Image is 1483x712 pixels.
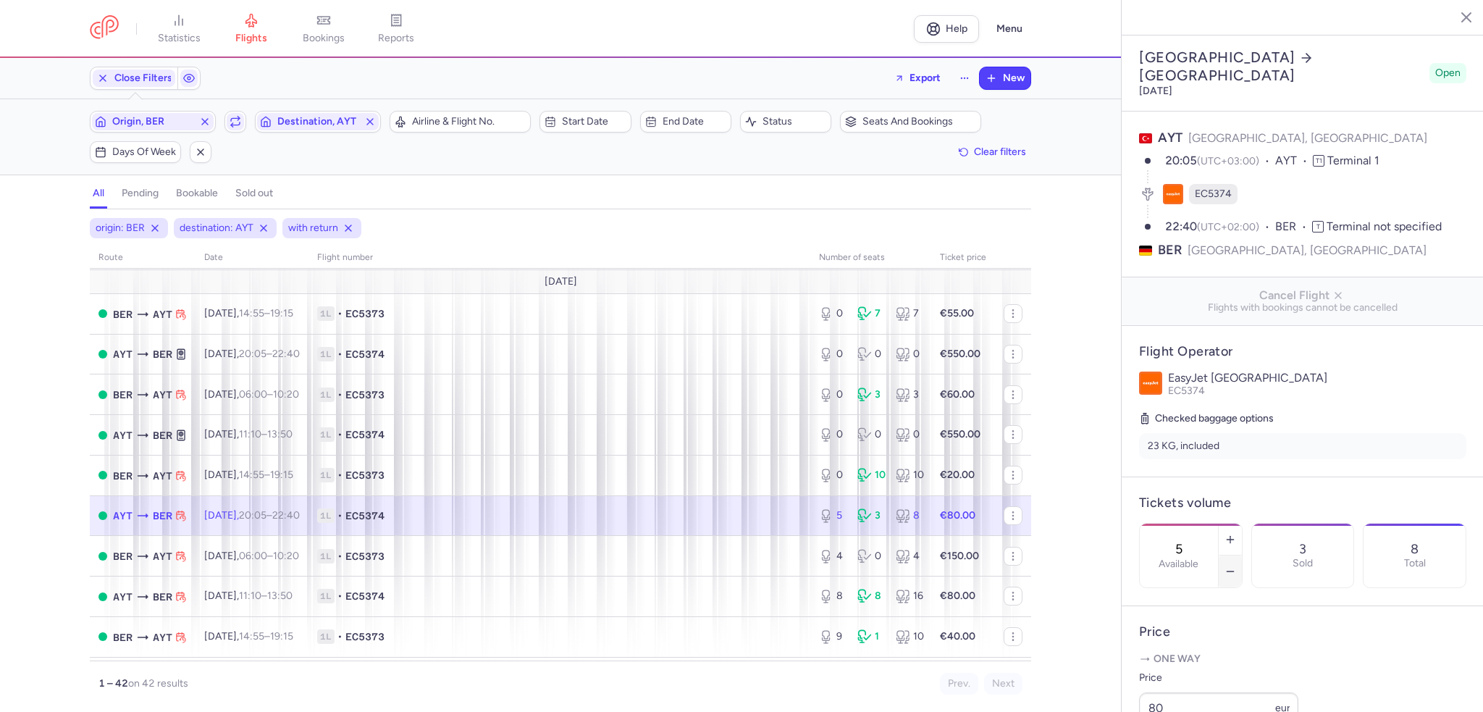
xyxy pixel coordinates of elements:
[98,592,107,601] span: OPEN
[954,141,1031,163] button: Clear filters
[857,347,884,361] div: 0
[857,468,884,482] div: 10
[98,350,107,359] span: OPEN
[90,247,196,269] th: route
[153,629,172,645] span: Antalya, Antalya, Turkey
[113,589,133,605] span: Antalya, Antalya, Turkey
[940,590,975,602] strong: €80.00
[255,111,381,133] button: Destination, AYT
[909,72,941,83] span: Export
[974,146,1026,157] span: Clear filters
[940,469,975,481] strong: €20.00
[1435,66,1461,80] span: Open
[984,673,1022,695] button: Next
[940,428,980,440] strong: €550.00
[337,508,343,523] span: •
[337,629,343,644] span: •
[317,388,335,402] span: 1L
[317,589,335,603] span: 1L
[1327,219,1442,233] span: Terminal not specified
[204,630,293,642] span: [DATE],
[1197,155,1259,167] span: (UTC+03:00)
[235,187,273,200] h4: sold out
[90,111,216,133] button: Origin, BER
[113,346,133,362] span: Antalya, Antalya, Turkey
[239,630,293,642] span: –
[93,187,104,200] h4: all
[239,348,300,360] span: –
[153,306,172,322] span: Antalya, Antalya, Turkey
[204,348,300,360] span: [DATE],
[1188,241,1427,259] span: [GEOGRAPHIC_DATA], [GEOGRAPHIC_DATA]
[98,390,107,399] span: OPEN
[239,550,267,562] time: 06:00
[857,589,884,603] div: 8
[143,13,215,45] a: statistics
[940,348,980,360] strong: €550.00
[288,221,338,235] span: with return
[158,32,201,45] span: statistics
[345,427,385,442] span: EC5374
[896,347,923,361] div: 0
[819,508,846,523] div: 5
[1139,624,1466,640] h4: Price
[96,221,145,235] span: origin: BER
[317,508,335,523] span: 1L
[114,72,172,84] span: Close Filters
[1159,558,1198,570] label: Available
[810,247,931,269] th: number of seats
[337,347,343,361] span: •
[819,388,846,402] div: 0
[272,348,300,360] time: 22:40
[112,116,193,127] span: Origin, BER
[113,427,133,443] span: AYT
[270,307,293,319] time: 19:15
[128,677,188,690] span: on 42 results
[337,306,343,321] span: •
[1158,241,1182,259] span: BER
[1312,221,1324,233] span: T
[239,428,293,440] span: –
[946,23,967,34] span: Help
[1188,131,1427,145] span: [GEOGRAPHIC_DATA], [GEOGRAPHIC_DATA]
[539,111,631,133] button: Start date
[239,509,300,522] span: –
[562,116,626,127] span: Start date
[857,508,884,523] div: 3
[153,427,172,443] span: BER
[1139,343,1466,360] h4: Flight Operator
[239,428,261,440] time: 11:10
[940,630,975,642] strong: €40.00
[204,509,300,522] span: [DATE],
[303,32,345,45] span: bookings
[360,13,432,45] a: reports
[90,141,181,163] button: Days of week
[940,550,979,562] strong: €150.00
[1275,153,1313,169] span: AYT
[980,67,1030,89] button: New
[857,549,884,564] div: 0
[337,427,343,442] span: •
[91,67,177,89] button: Close Filters
[272,509,300,522] time: 22:40
[1165,154,1197,167] time: 20:05
[239,550,299,562] span: –
[176,187,218,200] h4: bookable
[317,629,335,644] span: 1L
[762,116,826,127] span: Status
[337,468,343,482] span: •
[663,116,726,127] span: End date
[1139,495,1466,511] h4: Tickets volume
[345,589,385,603] span: EC5374
[1139,669,1298,687] label: Price
[277,116,358,127] span: Destination, AYT
[1133,302,1472,314] span: Flights with bookings cannot be cancelled
[239,388,267,401] time: 06:00
[98,471,107,479] span: OPEN
[317,306,335,321] span: 1L
[153,468,172,484] span: Antalya, Antalya, Turkey
[345,468,385,482] span: EC5373
[914,15,979,43] a: Help
[317,427,335,442] span: 1L
[1313,155,1324,167] span: T1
